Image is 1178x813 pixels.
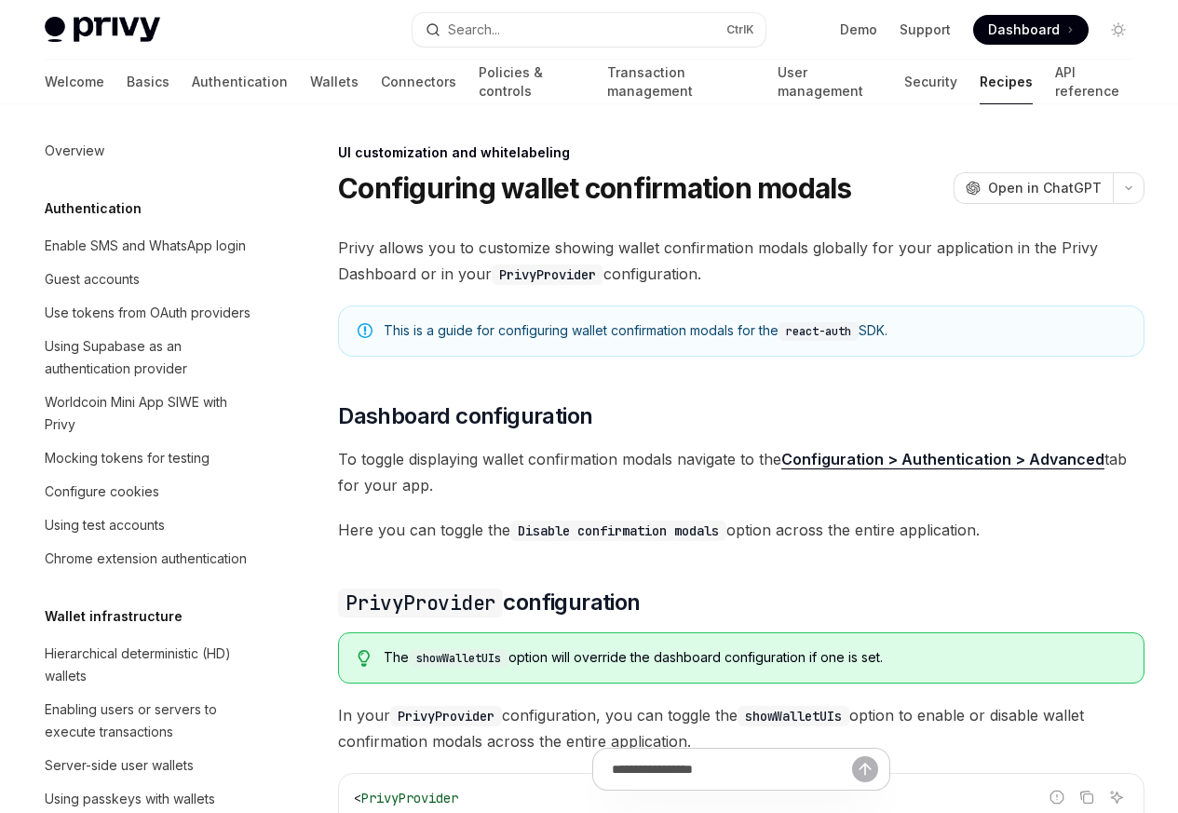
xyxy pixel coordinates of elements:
[30,263,268,296] a: Guest accounts
[127,60,169,104] a: Basics
[479,60,585,104] a: Policies & controls
[612,749,852,790] input: Ask a question...
[510,521,726,541] code: Disable confirmation modals
[30,441,268,475] a: Mocking tokens for testing
[45,140,104,162] div: Overview
[413,13,765,47] button: Search...CtrlK
[30,229,268,263] a: Enable SMS and WhatsApp login
[840,20,877,39] a: Demo
[45,335,257,380] div: Using Supabase as an authentication provider
[778,60,883,104] a: User management
[30,134,268,168] a: Overview
[390,706,502,726] code: PrivyProvider
[45,514,165,536] div: Using test accounts
[45,754,194,777] div: Server-side user wallets
[45,60,104,104] a: Welcome
[904,60,957,104] a: Security
[45,268,140,291] div: Guest accounts
[30,508,268,542] a: Using test accounts
[338,517,1144,543] span: Here you can toggle the option across the entire application.
[338,401,592,431] span: Dashboard configuration
[30,330,268,386] a: Using Supabase as an authentication provider
[980,60,1033,104] a: Recipes
[358,650,371,667] svg: Tip
[192,60,288,104] a: Authentication
[338,235,1144,287] span: Privy allows you to customize showing wallet confirmation modals globally for your application in...
[45,481,159,503] div: Configure cookies
[30,693,268,749] a: Enabling users or servers to execute transactions
[726,22,754,37] span: Ctrl K
[45,197,142,220] h5: Authentication
[45,302,250,324] div: Use tokens from OAuth providers
[45,788,215,810] div: Using passkeys with wallets
[338,702,1144,754] span: In your configuration, you can toggle the option to enable or disable wallet confirmation modals ...
[900,20,951,39] a: Support
[1104,15,1133,45] button: Toggle dark mode
[30,542,268,576] a: Chrome extension authentication
[45,235,246,257] div: Enable SMS and WhatsApp login
[448,19,500,41] div: Search...
[852,756,878,782] button: Send message
[492,264,603,285] code: PrivyProvider
[409,649,508,668] code: showWalletUIs
[45,605,183,628] h5: Wallet infrastructure
[45,643,257,687] div: Hierarchical deterministic (HD) wallets
[30,637,268,693] a: Hierarchical deterministic (HD) wallets
[954,172,1113,204] button: Open in ChatGPT
[338,589,503,617] code: PrivyProvider
[45,548,247,570] div: Chrome extension authentication
[384,321,1125,341] div: This is a guide for configuring wallet confirmation modals for the SDK.
[45,447,210,469] div: Mocking tokens for testing
[384,648,1125,668] div: The option will override the dashboard configuration if one is set.
[779,322,859,341] code: react-auth
[30,386,268,441] a: Worldcoin Mini App SIWE with Privy
[45,391,257,436] div: Worldcoin Mini App SIWE with Privy
[45,698,257,743] div: Enabling users or servers to execute transactions
[1055,60,1133,104] a: API reference
[381,60,456,104] a: Connectors
[310,60,359,104] a: Wallets
[338,446,1144,498] span: To toggle displaying wallet confirmation modals navigate to the tab for your app.
[338,171,852,205] h1: Configuring wallet confirmation modals
[30,749,268,782] a: Server-side user wallets
[338,588,640,617] span: configuration
[973,15,1089,45] a: Dashboard
[358,323,372,338] svg: Note
[45,17,160,43] img: light logo
[607,60,754,104] a: Transaction management
[988,20,1060,39] span: Dashboard
[781,450,1104,469] a: Configuration > Authentication > Advanced
[988,179,1102,197] span: Open in ChatGPT
[738,706,849,726] code: showWalletUIs
[338,143,1144,162] div: UI customization and whitelabeling
[30,296,268,330] a: Use tokens from OAuth providers
[30,475,268,508] a: Configure cookies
